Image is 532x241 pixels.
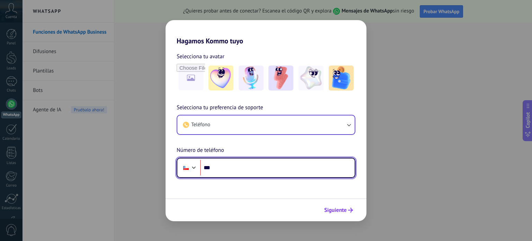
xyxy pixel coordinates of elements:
div: Chile: + 56 [179,161,193,175]
span: Selecciona tu preferencia de soporte [177,103,263,112]
img: -4.jpeg [299,66,323,91]
img: -1.jpeg [209,66,233,91]
span: Selecciona tu avatar [177,52,224,61]
button: Siguiente [321,204,356,216]
img: -5.jpeg [329,66,354,91]
img: -2.jpeg [239,66,264,91]
span: Siguiente [324,208,347,213]
button: Teléfono [177,115,355,134]
h2: Hagamos Kommo tuyo [166,20,366,45]
span: Teléfono [191,121,210,128]
img: -3.jpeg [268,66,293,91]
span: Número de teléfono [177,146,224,155]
